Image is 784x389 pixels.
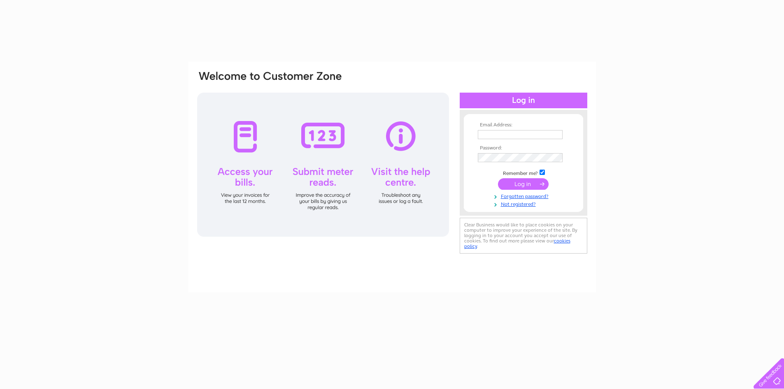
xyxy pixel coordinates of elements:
[478,200,571,207] a: Not registered?
[478,192,571,200] a: Forgotten password?
[476,122,571,128] th: Email Address:
[498,178,549,190] input: Submit
[460,218,587,254] div: Clear Business would like to place cookies on your computer to improve your experience of the sit...
[464,238,570,249] a: cookies policy
[476,145,571,151] th: Password:
[476,168,571,177] td: Remember me?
